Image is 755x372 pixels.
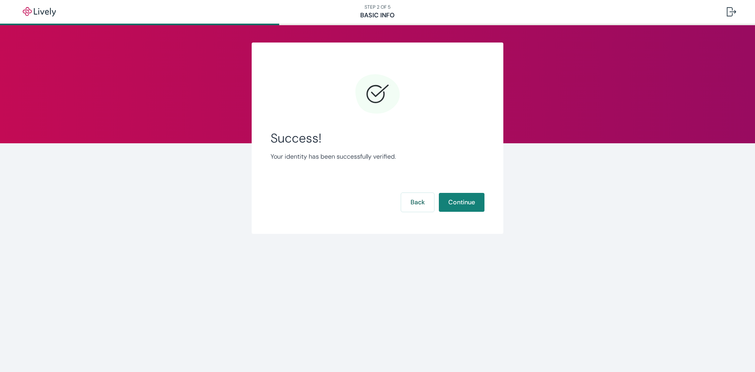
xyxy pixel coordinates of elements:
img: Lively [17,7,61,17]
svg: Checkmark icon [354,71,401,118]
button: Continue [439,193,484,212]
span: Success! [271,131,484,146]
p: Your identity has been successfully verified. [271,152,484,161]
button: Back [401,193,434,212]
button: Log out [720,2,742,21]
